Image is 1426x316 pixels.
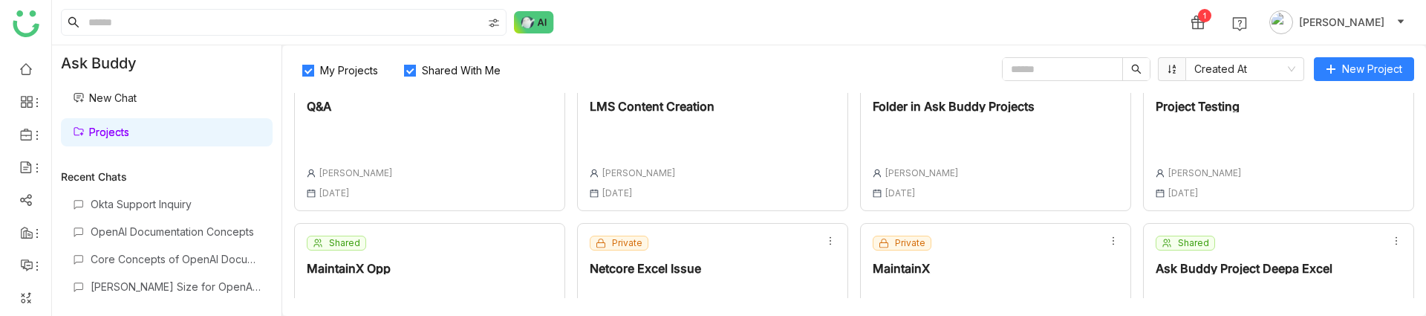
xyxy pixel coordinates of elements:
div: Netcore Excel Issue [590,262,701,274]
img: help.svg [1232,16,1247,31]
div: Project Testing [1156,100,1242,112]
img: avatar [1269,10,1293,34]
div: Ask Buddy [52,45,281,81]
div: Okta Support Inquiry [91,198,261,210]
span: [PERSON_NAME] [602,167,676,178]
div: MaintainX [873,262,959,274]
span: Private [612,236,642,250]
span: [DATE] [602,187,633,199]
div: Recent Chats [61,170,273,183]
div: Ask Buddy Project Deepa Excel [1156,262,1332,274]
span: Shared With Me [416,64,507,77]
div: Core Concepts of OpenAI Documentation [91,253,261,265]
span: Shared [1178,236,1209,250]
span: [PERSON_NAME] [319,167,393,178]
div: [PERSON_NAME] Size for OpenAI Embeddings [91,280,261,293]
span: [DATE] [885,187,916,199]
img: logo [13,10,39,37]
div: LMS Content Creation [590,100,714,112]
div: MaintainX Opp [307,262,393,274]
span: [DATE] [1168,187,1199,199]
img: search-type.svg [488,17,500,29]
div: Q&A [307,100,393,112]
span: [PERSON_NAME] [1299,14,1384,30]
nz-select-item: Created At [1194,58,1295,80]
div: Folder in Ask Buddy Projects [873,100,1035,112]
div: 1 [1198,9,1211,22]
span: My Projects [314,64,384,77]
span: [PERSON_NAME] [885,167,959,178]
span: New Project [1342,61,1402,77]
span: Shared [329,236,360,250]
span: [PERSON_NAME] [1168,167,1242,178]
a: New Chat [73,91,137,104]
img: ask-buddy-normal.svg [514,11,554,33]
span: Private [895,236,925,250]
button: [PERSON_NAME] [1266,10,1408,34]
button: New Project [1314,57,1414,81]
div: OpenAI Documentation Concepts [91,225,261,238]
span: [DATE] [319,187,350,199]
a: Projects [73,126,129,138]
